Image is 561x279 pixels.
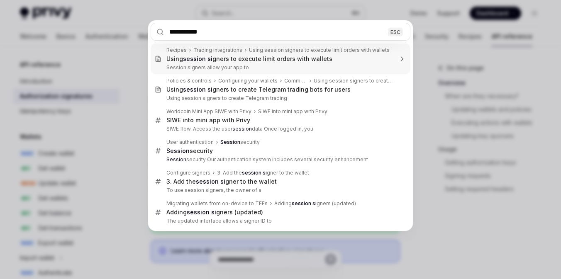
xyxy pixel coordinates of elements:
[249,47,390,53] div: Using session signers to execute limit orders with wallets
[196,178,225,185] b: session si
[166,209,263,216] div: Adding gners (updated)
[258,108,327,115] div: SIWE into mini app with Privy
[166,116,250,124] div: SIWE into mini app with Privy
[166,78,212,84] div: Policies & controls
[166,147,213,155] div: security
[166,95,393,102] p: Using session signers to create Telegram trading
[166,108,251,115] div: Worldcoin Mini App SIWE with Privy
[388,27,403,36] div: ESC
[292,200,317,206] b: session si
[218,78,278,84] div: Configuring your wallets
[193,47,242,53] div: Trading integrations
[166,187,393,194] p: To use session signers, the owner of a
[274,200,356,207] div: Adding gners (updated)
[166,147,190,154] b: Session
[284,78,307,84] div: Common use cases
[187,209,216,216] b: session si
[242,170,267,176] b: session si
[166,86,351,93] div: Using gners to create Telegram trading bots for users
[166,139,214,146] div: User authentication
[232,126,252,132] b: session
[220,139,260,146] div: security
[166,47,187,53] div: Recipes
[166,178,277,185] div: 3. Add the gner to the wallet
[166,156,186,163] b: Session
[314,78,393,84] div: Using session signers to create Telegram trading bots for users
[166,170,210,176] div: Configure signers
[166,64,393,71] p: Session signers allow your app to
[166,218,393,224] p: The updated interface allows a signer ID to
[183,86,212,93] b: session si
[166,55,332,63] div: Using gners to execute limit orders with wallets
[183,55,212,62] b: session si
[217,170,309,176] div: 3. Add the gner to the wallet
[220,139,240,145] b: Session
[166,156,393,163] p: security Our authentication system includes several security enhancement
[166,126,393,132] p: SIWE flow. Access the user data Once logged in, you
[166,200,268,207] div: Migrating wallets from on-device to TEEs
